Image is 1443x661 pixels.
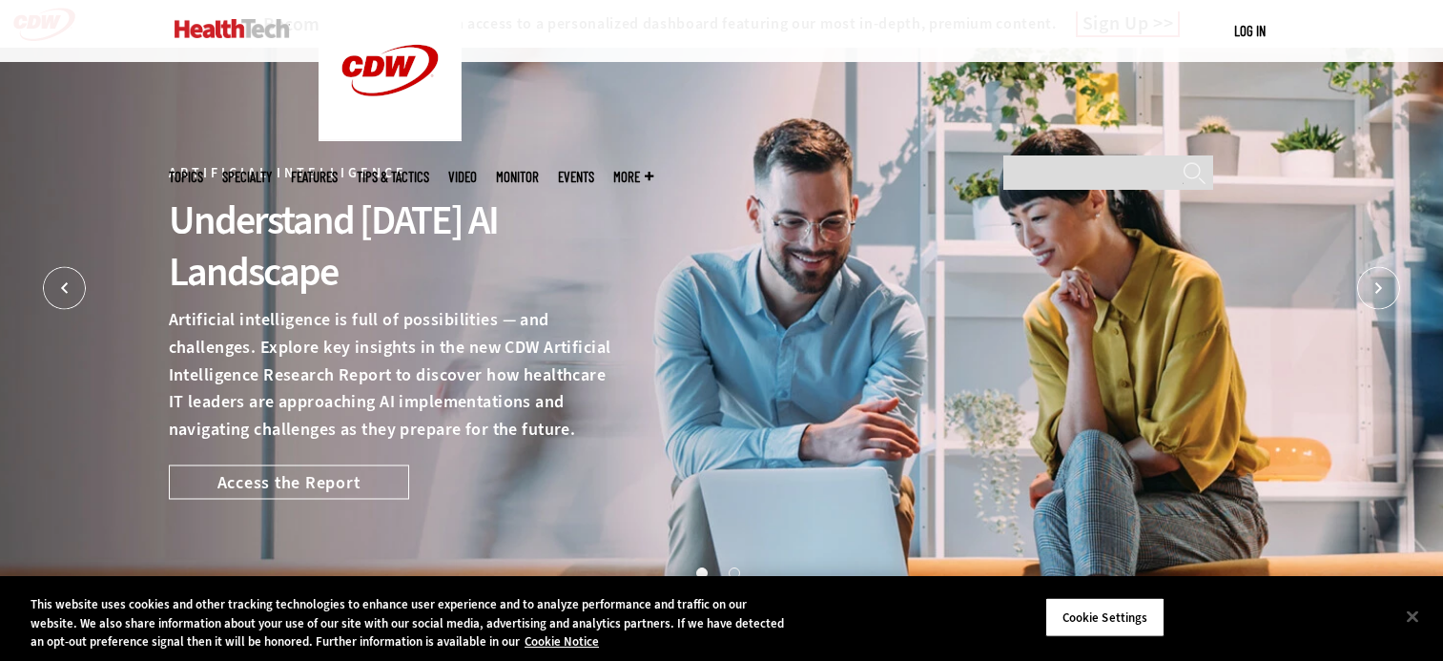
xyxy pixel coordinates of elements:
button: 2 of 2 [729,568,738,577]
button: Close [1391,595,1433,637]
a: Log in [1234,22,1266,39]
img: Home [175,19,290,38]
a: Video [448,170,477,184]
a: Access the Report [169,465,409,499]
div: User menu [1234,21,1266,41]
span: More [613,170,653,184]
button: Next [1357,267,1400,310]
a: Events [558,170,594,184]
button: Prev [43,267,86,310]
p: Artificial intelligence is full of possibilities — and challenges. Explore key insights in the ne... [169,306,611,444]
a: CDW [319,126,462,146]
div: This website uses cookies and other tracking technologies to enhance user experience and to analy... [31,595,794,651]
button: Cookie Settings [1045,597,1165,637]
span: Specialty [222,170,272,184]
a: More information about your privacy [525,633,599,650]
a: Features [291,170,338,184]
button: 1 of 2 [696,568,706,577]
a: MonITor [496,170,539,184]
span: Topics [169,170,203,184]
div: Understand [DATE] AI Landscape [169,195,611,298]
a: Tips & Tactics [357,170,429,184]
